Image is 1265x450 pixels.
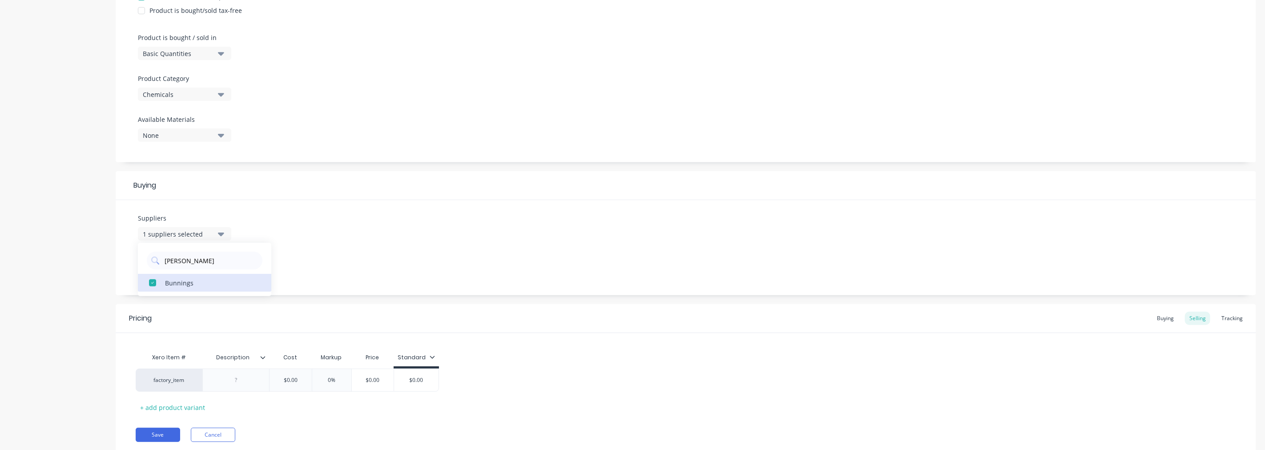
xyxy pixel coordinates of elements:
div: Standard [398,354,435,362]
div: Basic Quantities [143,49,214,58]
div: Chemicals [143,90,214,99]
div: factory_item$0.000%$0.00$0.00 [136,369,439,392]
div: Bunnings [165,278,254,287]
div: $0.00 [350,369,395,391]
div: Pricing [129,313,152,324]
button: Chemicals [138,88,231,101]
div: $0.00 [394,369,439,391]
div: Tracking [1217,312,1247,325]
label: Product Category [138,74,227,83]
button: Cancel [191,428,235,442]
label: Available Materials [138,115,231,124]
label: Suppliers [138,213,231,223]
div: Xero Item # [136,349,202,366]
div: factory_item [145,376,193,384]
div: None [143,131,214,140]
button: None [138,129,231,142]
button: Basic Quantities [138,47,231,60]
button: 1 suppliers selected [138,227,231,241]
div: $0.00 [268,369,313,391]
div: Markup [312,349,351,366]
div: Buying [1152,312,1178,325]
div: 1 suppliers selected [143,229,214,239]
label: Product is bought / sold in [138,33,227,42]
div: Description [202,349,269,366]
div: Product is bought/sold tax-free [149,6,242,15]
div: Selling [1185,312,1210,325]
div: Buying [116,171,1256,200]
div: Price [351,349,394,366]
div: 0% [310,369,354,391]
div: Description [202,346,264,369]
div: + add product variant [136,401,209,414]
button: Save [136,428,180,442]
div: Cost [269,349,312,366]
